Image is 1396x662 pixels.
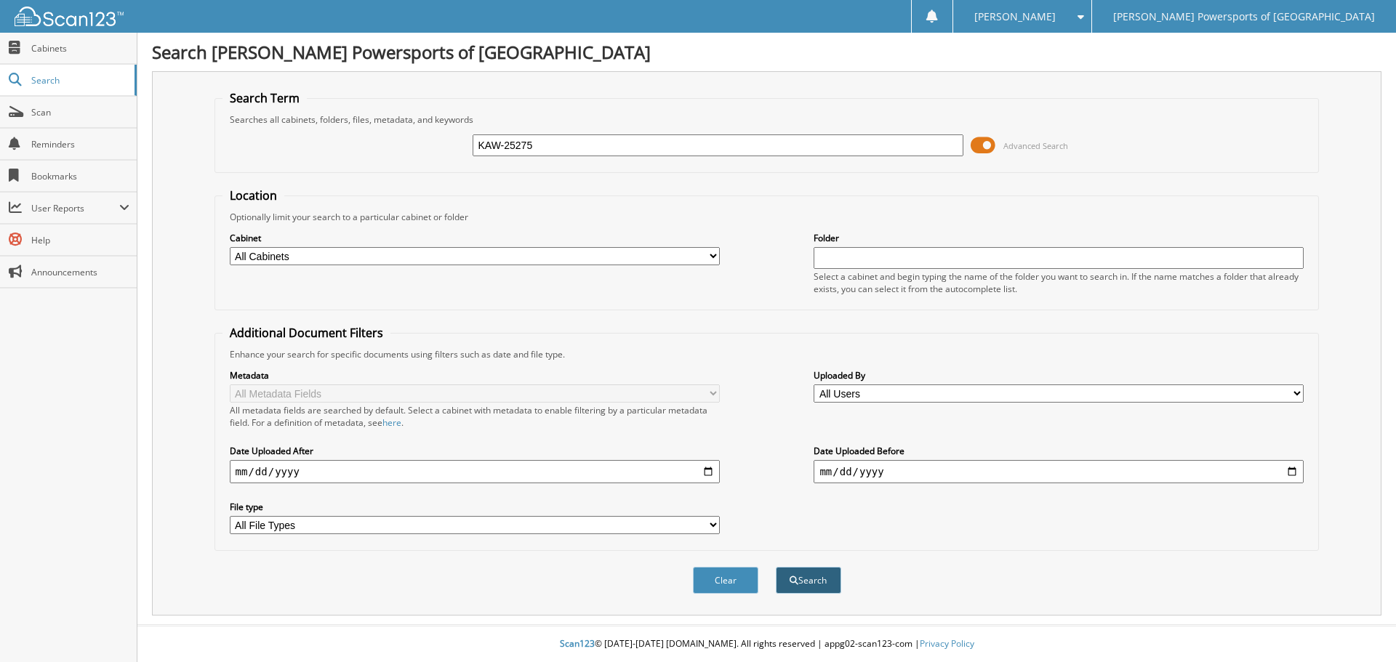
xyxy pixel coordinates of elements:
[230,232,720,244] label: Cabinet
[31,202,119,214] span: User Reports
[974,12,1056,21] span: [PERSON_NAME]
[31,138,129,150] span: Reminders
[814,232,1304,244] label: Folder
[776,567,841,594] button: Search
[920,637,974,650] a: Privacy Policy
[230,445,720,457] label: Date Uploaded After
[693,567,758,594] button: Clear
[222,187,284,203] legend: Location
[15,7,124,26] img: scan123-logo-white.svg
[814,270,1304,295] div: Select a cabinet and begin typing the name of the folder you want to search in. If the name match...
[31,170,129,182] span: Bookmarks
[31,234,129,246] span: Help
[230,404,720,429] div: All metadata fields are searched by default. Select a cabinet with metadata to enable filtering b...
[31,266,129,278] span: Announcements
[230,460,720,483] input: start
[560,637,595,650] span: Scan123
[382,416,401,429] a: here
[230,501,720,513] label: File type
[222,90,307,106] legend: Search Term
[814,369,1304,382] label: Uploaded By
[222,211,1312,223] div: Optionally limit your search to a particular cabinet or folder
[1323,592,1396,662] iframe: Chat Widget
[152,40,1381,64] h1: Search [PERSON_NAME] Powersports of [GEOGRAPHIC_DATA]
[31,106,129,118] span: Scan
[1113,12,1375,21] span: [PERSON_NAME] Powersports of [GEOGRAPHIC_DATA]
[814,460,1304,483] input: end
[222,113,1312,126] div: Searches all cabinets, folders, files, metadata, and keywords
[222,348,1312,360] div: Enhance your search for specific documents using filters such as date and file type.
[222,325,390,341] legend: Additional Document Filters
[31,74,127,86] span: Search
[1003,140,1068,151] span: Advanced Search
[814,445,1304,457] label: Date Uploaded Before
[31,42,129,55] span: Cabinets
[137,626,1396,662] div: © [DATE]-[DATE] [DOMAIN_NAME]. All rights reserved | appg02-scan123-com |
[230,369,720,382] label: Metadata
